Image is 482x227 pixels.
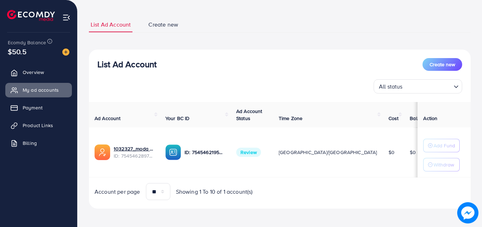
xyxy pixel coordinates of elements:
[5,136,72,150] a: Billing
[176,188,253,196] span: Showing 1 To 10 of 1 account(s)
[165,115,190,122] span: Your BC ID
[279,149,377,156] span: [GEOGRAPHIC_DATA]/[GEOGRAPHIC_DATA]
[165,144,181,160] img: ic-ba-acc.ded83a64.svg
[7,10,55,21] img: logo
[62,49,69,56] img: image
[114,152,154,159] span: ID: 7545462897884233744
[423,139,460,152] button: Add Fund
[430,61,455,68] span: Create new
[457,202,478,223] img: image
[23,140,37,147] span: Billing
[410,149,416,156] span: $0
[23,122,53,129] span: Product Links
[279,115,302,122] span: Time Zone
[23,104,42,111] span: Payment
[405,80,451,92] input: Search for option
[433,160,454,169] p: Withdraw
[97,59,157,69] h3: List Ad Account
[62,13,70,22] img: menu
[423,115,437,122] span: Action
[374,79,462,93] div: Search for option
[8,39,46,46] span: Ecomdy Balance
[148,21,178,29] span: Create new
[185,148,225,157] p: ID: 7545462195640172562
[23,69,44,76] span: Overview
[410,115,429,122] span: Balance
[236,108,262,122] span: Ad Account Status
[423,158,460,171] button: Withdraw
[95,188,140,196] span: Account per page
[378,81,404,92] span: All status
[5,118,72,132] a: Product Links
[433,141,455,150] p: Add Fund
[23,86,59,93] span: My ad accounts
[389,115,399,122] span: Cost
[91,21,131,29] span: List Ad Account
[5,101,72,115] a: Payment
[5,65,72,79] a: Overview
[114,145,154,152] a: 1032327_moda fabrics_1756815015620
[114,145,154,160] div: <span class='underline'>1032327_moda fabrics_1756815015620</span></br>7545462897884233744
[236,148,261,157] span: Review
[95,115,121,122] span: Ad Account
[389,149,395,156] span: $0
[8,46,27,57] span: $50.5
[5,83,72,97] a: My ad accounts
[95,144,110,160] img: ic-ads-acc.e4c84228.svg
[423,58,462,71] button: Create new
